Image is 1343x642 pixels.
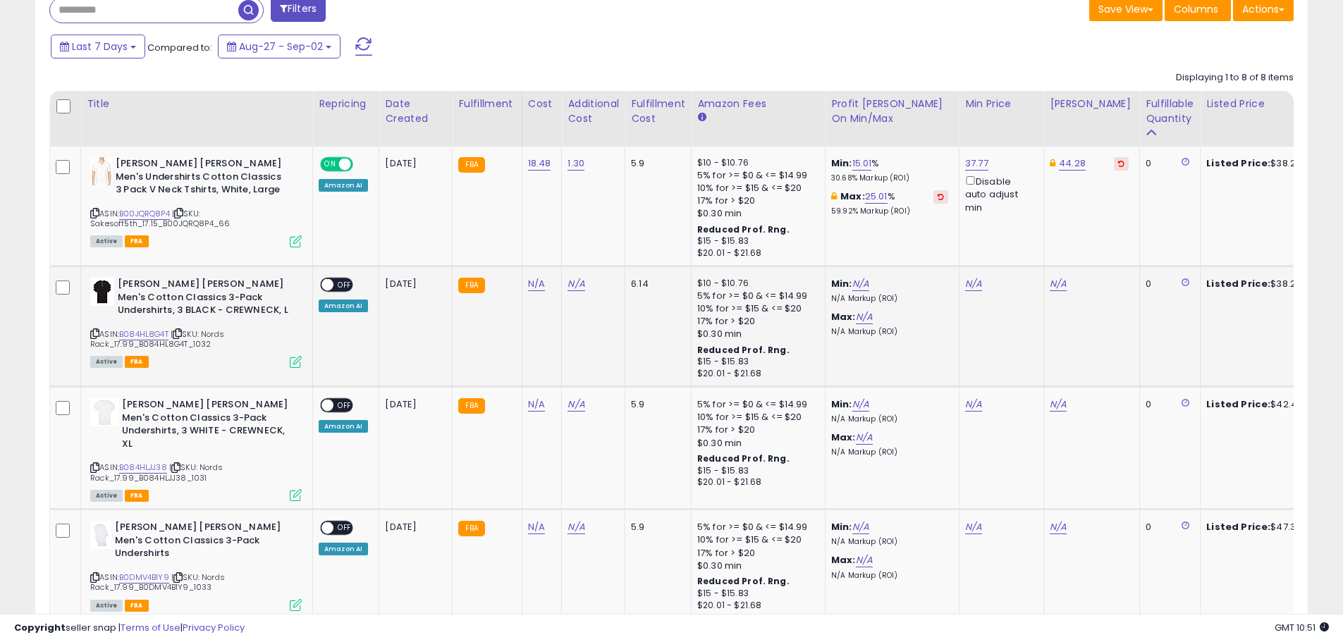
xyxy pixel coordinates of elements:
[14,621,66,634] strong: Copyright
[938,193,944,200] i: Revert to store-level Max Markup
[831,397,852,411] b: Min:
[319,420,368,433] div: Amazon AI
[831,537,948,547] p: N/A Markup (ROI)
[528,156,551,171] a: 18.48
[87,97,307,111] div: Title
[965,397,982,412] a: N/A
[90,572,225,593] span: | SKU: Nords Rack_17.99_B0DMV4B1Y9_1033
[458,398,484,414] small: FBA
[119,208,170,220] a: B00JQRQ8P4
[865,190,888,204] a: 25.01
[90,462,223,483] span: | SKU: Nords Rack_17.99_B084HLJJ38_1031
[385,398,441,411] div: [DATE]
[831,156,852,170] b: Min:
[183,621,245,634] a: Privacy Policy
[697,411,814,424] div: 10% for >= $15 & <= $20
[1050,97,1134,111] div: [PERSON_NAME]
[385,521,441,533] div: [DATE]
[697,344,790,356] b: Reduced Prof. Rng.
[1146,157,1189,170] div: 0
[697,533,814,546] div: 10% for >= $15 & <= $20
[90,278,302,366] div: ASIN:
[1050,520,1067,534] a: N/A
[831,327,948,337] p: N/A Markup (ROI)
[528,97,556,111] div: Cost
[528,520,545,534] a: N/A
[1206,278,1323,290] div: $38.29
[697,97,819,111] div: Amazon Fees
[697,588,814,600] div: $15 - $15.83
[239,39,323,54] span: Aug-27 - Sep-02
[333,522,356,534] span: OFF
[321,159,339,171] span: ON
[1275,621,1329,634] span: 2025-09-10 10:51 GMT
[852,277,869,291] a: N/A
[831,414,948,424] p: N/A Markup (ROI)
[831,206,948,216] p: 59.92% Markup (ROI)
[319,543,368,555] div: Amazon AI
[1146,97,1194,126] div: Fulfillable Quantity
[90,521,302,610] div: ASIN:
[697,465,814,477] div: $15 - $15.83
[1206,277,1270,290] b: Listed Price:
[14,622,245,635] div: seller snap | |
[697,368,814,380] div: $20.01 - $21.68
[697,207,814,220] div: $0.30 min
[831,431,856,444] b: Max:
[90,235,123,247] span: All listings currently available for purchase on Amazon
[458,521,484,536] small: FBA
[826,91,959,147] th: The percentage added to the cost of goods (COGS) that forms the calculator for Min & Max prices.
[697,223,790,235] b: Reduced Prof. Rng.
[831,173,948,183] p: 30.68% Markup (ROI)
[458,97,515,111] div: Fulfillment
[1146,278,1189,290] div: 0
[697,157,814,169] div: $10 - $10.76
[697,476,814,488] div: $20.01 - $21.68
[697,356,814,368] div: $15 - $15.83
[831,520,852,533] b: Min:
[852,520,869,534] a: N/A
[697,169,814,182] div: 5% for >= $0 & <= $14.99
[831,192,837,201] i: This overrides the store level max markup for this listing
[697,247,814,259] div: $20.01 - $21.68
[965,97,1038,111] div: Min Price
[631,398,680,411] div: 5.9
[1059,156,1086,171] a: 44.28
[568,520,584,534] a: N/A
[51,35,145,58] button: Last 7 Days
[1118,160,1124,167] i: Revert to store-level Dynamic Max Price
[831,190,948,216] div: %
[1206,157,1323,170] div: $38.29
[697,302,814,315] div: 10% for >= $15 & <= $20
[119,572,169,584] a: B0DMV4B1Y9
[697,452,790,464] b: Reduced Prof. Rng.
[697,424,814,436] div: 17% for > $20
[1206,156,1270,170] b: Listed Price:
[125,356,149,368] span: FBA
[118,278,289,321] b: [PERSON_NAME] [PERSON_NAME] Men's Cotton Classics 3-Pack Undershirts, 3 BLACK - CREWNECK, L
[1206,397,1270,411] b: Listed Price:
[856,553,873,567] a: N/A
[385,278,441,290] div: [DATE]
[831,553,856,567] b: Max:
[831,447,948,457] p: N/A Markup (ROI)
[856,431,873,445] a: N/A
[1206,521,1323,533] div: $47.35
[333,400,356,412] span: OFF
[319,97,373,111] div: Repricing
[528,397,545,412] a: N/A
[72,39,128,54] span: Last 7 Days
[697,575,790,587] b: Reduced Prof. Rng.
[333,279,356,291] span: OFF
[697,278,814,290] div: $10 - $10.76
[125,490,149,502] span: FBA
[528,277,545,291] a: N/A
[1174,2,1218,16] span: Columns
[631,157,680,170] div: 5.9
[458,278,484,293] small: FBA
[697,235,814,247] div: $15 - $15.83
[351,159,374,171] span: OFF
[1206,97,1328,111] div: Listed Price
[568,97,619,126] div: Additional Cost
[697,560,814,572] div: $0.30 min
